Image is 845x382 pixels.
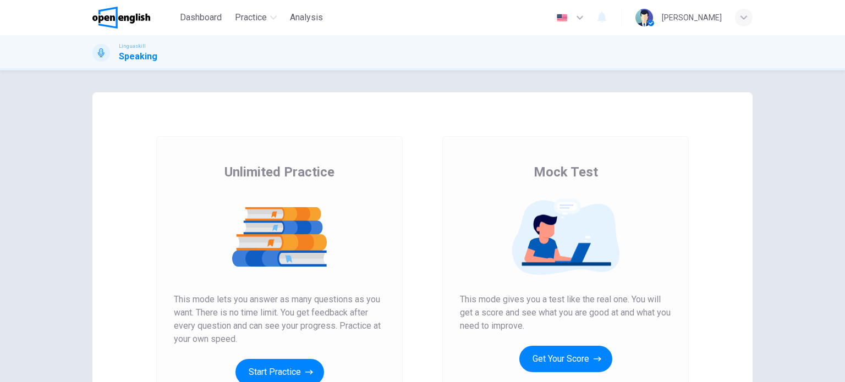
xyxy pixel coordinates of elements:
button: Dashboard [175,8,226,27]
span: Dashboard [180,11,222,24]
img: OpenEnglish logo [92,7,150,29]
button: Practice [231,8,281,27]
span: This mode lets you answer as many questions as you want. There is no time limit. You get feedback... [174,293,385,346]
img: Profile picture [635,9,653,26]
img: en [555,14,569,22]
button: Get Your Score [519,346,612,372]
span: Unlimited Practice [224,163,334,181]
h1: Speaking [119,50,157,63]
span: Analysis [290,11,323,24]
div: [PERSON_NAME] [662,11,722,24]
span: Linguaskill [119,42,146,50]
button: Analysis [286,8,327,27]
a: OpenEnglish logo [92,7,175,29]
span: Practice [235,11,267,24]
span: Mock Test [534,163,598,181]
span: This mode gives you a test like the real one. You will get a score and see what you are good at a... [460,293,671,333]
